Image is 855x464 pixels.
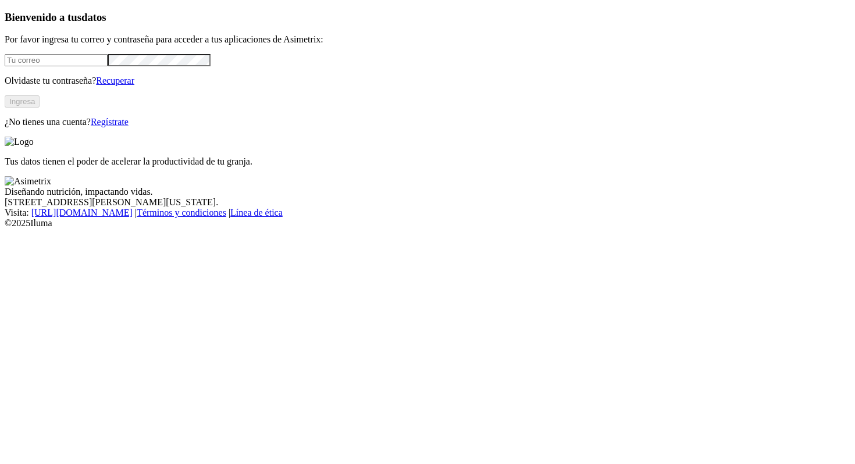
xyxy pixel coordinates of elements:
[5,218,850,229] div: © 2025 Iluma
[137,208,226,217] a: Términos y condiciones
[81,11,106,23] span: datos
[5,117,850,127] p: ¿No tienes una cuenta?
[230,208,283,217] a: Línea de ética
[5,197,850,208] div: [STREET_ADDRESS][PERSON_NAME][US_STATE].
[5,95,40,108] button: Ingresa
[5,156,850,167] p: Tus datos tienen el poder de acelerar la productividad de tu granja.
[31,208,133,217] a: [URL][DOMAIN_NAME]
[5,208,850,218] div: Visita : | |
[5,54,108,66] input: Tu correo
[5,34,850,45] p: Por favor ingresa tu correo y contraseña para acceder a tus aplicaciones de Asimetrix:
[91,117,129,127] a: Regístrate
[5,176,51,187] img: Asimetrix
[5,76,850,86] p: Olvidaste tu contraseña?
[5,11,850,24] h3: Bienvenido a tus
[5,187,850,197] div: Diseñando nutrición, impactando vidas.
[96,76,134,85] a: Recuperar
[5,137,34,147] img: Logo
